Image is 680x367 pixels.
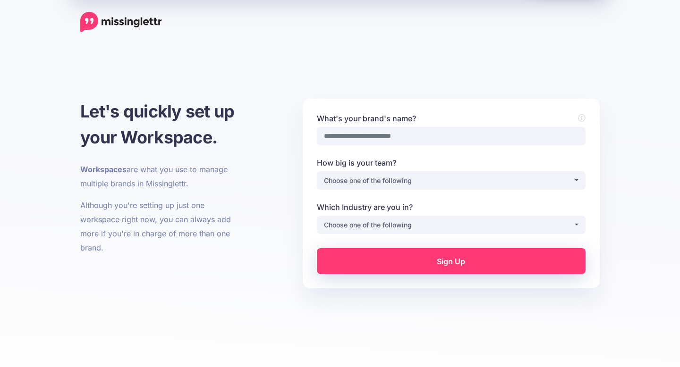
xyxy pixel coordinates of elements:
div: Choose one of the following [324,219,573,231]
a: Home [80,12,162,33]
p: are what you use to manage multiple brands in Missinglettr. [80,162,244,191]
a: Sign Up [317,248,586,274]
b: Workspaces [80,165,127,174]
label: Which Industry are you in? [317,201,586,213]
label: How big is your team? [317,157,586,168]
p: Although you're setting up just one workspace right now, you can always add more if you're in cha... [80,198,244,255]
label: What's your brand's name? [317,113,586,124]
h1: Let's quickly set up your Workspace. [80,99,244,150]
div: Choose one of the following [324,175,573,186]
button: Choose one of the following [317,216,586,234]
button: Choose one of the following [317,171,586,190]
